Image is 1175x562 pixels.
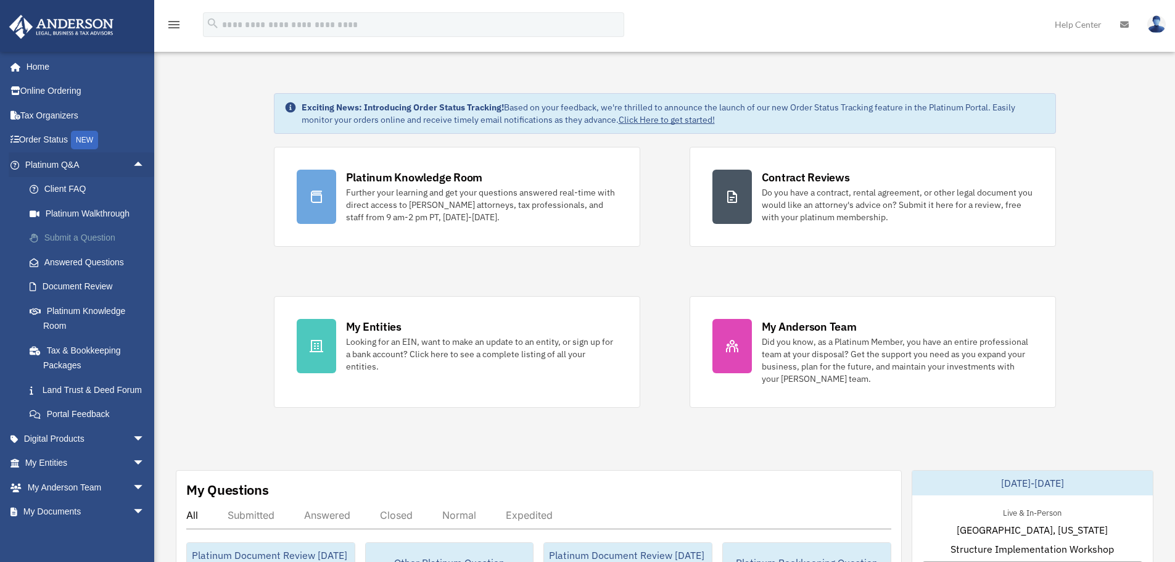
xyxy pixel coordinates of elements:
div: Closed [380,509,413,521]
a: Tax & Bookkeeping Packages [17,338,163,378]
a: menu [167,22,181,32]
div: Did you know, as a Platinum Member, you have an entire professional team at your disposal? Get th... [762,336,1033,385]
div: NEW [71,131,98,149]
div: Platinum Knowledge Room [346,170,483,185]
img: User Pic [1147,15,1166,33]
div: Live & In-Person [993,505,1071,518]
div: Normal [442,509,476,521]
a: Digital Productsarrow_drop_down [9,426,163,451]
span: arrow_drop_down [133,426,157,452]
i: menu [167,17,181,32]
a: Platinum Knowledge Room Further your learning and get your questions answered real-time with dire... [274,147,640,247]
a: Platinum Knowledge Room [17,299,163,338]
div: My Entities [346,319,402,334]
div: All [186,509,198,521]
a: My Documentsarrow_drop_down [9,500,163,524]
span: arrow_drop_down [133,500,157,525]
div: Further your learning and get your questions answered real-time with direct access to [PERSON_NAM... [346,186,617,223]
span: arrow_drop_down [133,451,157,476]
a: Portal Feedback [17,402,163,427]
i: search [206,17,220,30]
a: Online Ordering [9,79,163,104]
a: My Anderson Team Did you know, as a Platinum Member, you have an entire professional team at your... [690,296,1056,408]
a: Client FAQ [17,177,163,202]
span: arrow_drop_up [133,152,157,178]
img: Anderson Advisors Platinum Portal [6,15,117,39]
a: Contract Reviews Do you have a contract, rental agreement, or other legal document you would like... [690,147,1056,247]
div: My Anderson Team [762,319,857,334]
div: [DATE]-[DATE] [912,471,1153,495]
a: Land Trust & Deed Forum [17,378,163,402]
a: Platinum Q&Aarrow_drop_up [9,152,163,177]
a: My Anderson Teamarrow_drop_down [9,475,163,500]
div: Submitted [228,509,274,521]
a: Click Here to get started! [619,114,715,125]
span: Structure Implementation Workshop [950,542,1114,556]
strong: Exciting News: Introducing Order Status Tracking! [302,102,504,113]
span: [GEOGRAPHIC_DATA], [US_STATE] [957,523,1108,537]
a: Submit a Question [17,226,163,250]
div: Based on your feedback, we're thrilled to announce the launch of our new Order Status Tracking fe... [302,101,1045,126]
a: Home [9,54,157,79]
a: Order StatusNEW [9,128,163,153]
a: My Entities Looking for an EIN, want to make an update to an entity, or sign up for a bank accoun... [274,296,640,408]
a: Document Review [17,275,163,299]
a: Tax Organizers [9,103,163,128]
div: Answered [304,509,350,521]
div: My Questions [186,481,269,499]
a: Platinum Walkthrough [17,201,163,226]
div: Expedited [506,509,553,521]
a: My Entitiesarrow_drop_down [9,451,163,476]
span: arrow_drop_down [133,475,157,500]
div: Contract Reviews [762,170,850,185]
div: Do you have a contract, rental agreement, or other legal document you would like an attorney's ad... [762,186,1033,223]
a: Answered Questions [17,250,163,275]
div: Looking for an EIN, want to make an update to an entity, or sign up for a bank account? Click her... [346,336,617,373]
